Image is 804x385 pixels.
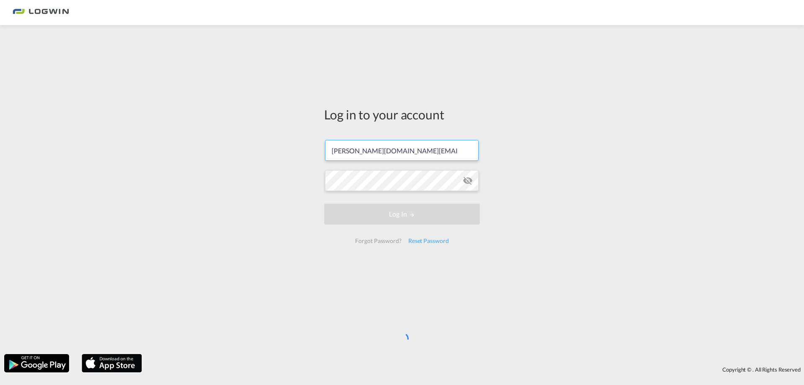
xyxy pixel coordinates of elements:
[81,353,143,373] img: apple.png
[13,3,69,22] img: bc73a0e0d8c111efacd525e4c8ad7d32.png
[325,140,479,161] input: Enter email/phone number
[146,362,804,377] div: Copyright © . All Rights Reserved
[3,353,70,373] img: google.png
[405,233,452,248] div: Reset Password
[352,233,405,248] div: Forgot Password?
[324,204,480,225] button: LOGIN
[463,176,473,186] md-icon: icon-eye-off
[324,106,480,123] div: Log in to your account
